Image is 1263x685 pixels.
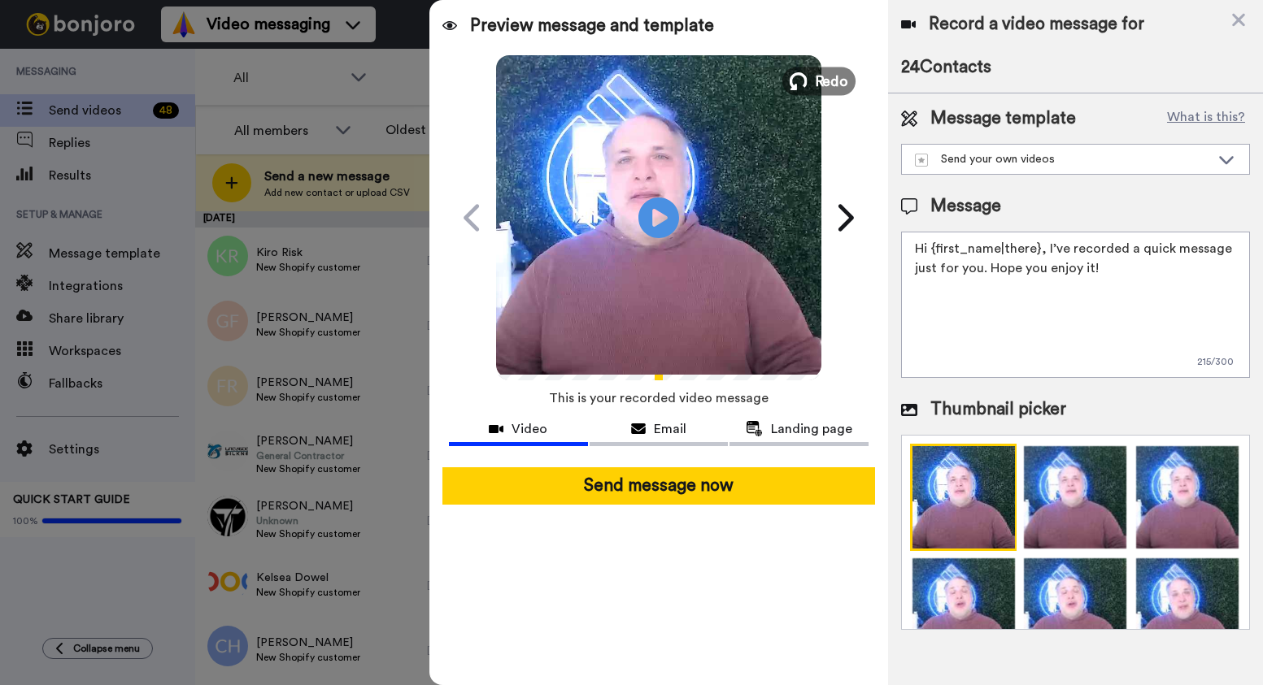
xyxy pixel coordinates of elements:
[930,106,1076,131] span: Message template
[771,419,852,439] span: Landing page
[549,380,769,416] span: This is your recorded video message
[1134,444,1241,551] img: 2Q==
[1021,444,1129,551] img: 2Q==
[1134,556,1241,663] img: 2Q==
[910,444,1017,551] img: 2Q==
[910,556,1017,663] img: 2Q==
[901,232,1250,378] textarea: Hi {first_name|there}, I’ve recorded a quick message just for you. Hope you enjoy it!
[512,419,547,439] span: Video
[1021,556,1129,663] img: 2Q==
[1162,106,1250,131] button: What is this?
[930,397,1066,422] span: Thumbnail picker
[915,151,1210,167] div: Send your own videos
[915,154,928,167] img: demo-template.svg
[930,194,1001,219] span: Message
[654,419,686,439] span: Email
[442,467,875,505] button: Send message now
